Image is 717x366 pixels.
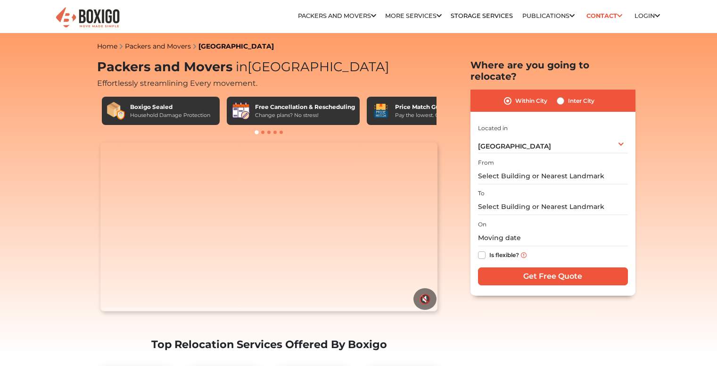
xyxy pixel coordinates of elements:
a: Packers and Movers [125,42,191,50]
label: Located in [478,124,508,133]
span: in [236,59,247,75]
label: From [478,158,494,167]
label: To [478,189,485,198]
h1: Packers and Movers [97,59,441,75]
label: Within City [515,95,547,107]
button: 🔇 [413,288,437,310]
input: Select Building or Nearest Landmark [478,199,628,215]
img: Boxigo Sealed [107,101,125,120]
img: info [521,252,527,258]
div: Boxigo Sealed [130,103,210,111]
a: More services [385,12,442,19]
input: Get Free Quote [478,267,628,285]
video: Your browser does not support the video tag. [100,142,437,311]
a: Storage Services [451,12,513,19]
label: Inter City [568,95,594,107]
label: On [478,220,486,229]
a: Login [635,12,660,19]
img: Free Cancellation & Rescheduling [231,101,250,120]
a: Contact [584,8,626,23]
label: Is flexible? [489,250,519,259]
img: Boxigo [55,6,121,29]
a: Packers and Movers [298,12,376,19]
div: Change plans? No stress! [255,111,355,119]
span: Effortlessly streamlining Every movement. [97,79,257,88]
div: Pay the lowest. Guaranteed! [395,111,467,119]
h2: Top Relocation Services Offered By Boxigo [97,338,441,351]
span: [GEOGRAPHIC_DATA] [478,142,551,150]
a: Publications [522,12,575,19]
span: [GEOGRAPHIC_DATA] [232,59,389,75]
input: Select Building or Nearest Landmark [478,168,628,184]
div: Price Match Guarantee [395,103,467,111]
div: Household Damage Protection [130,111,210,119]
h2: Where are you going to relocate? [470,59,635,82]
a: [GEOGRAPHIC_DATA] [198,42,274,50]
div: Free Cancellation & Rescheduling [255,103,355,111]
a: Home [97,42,117,50]
img: Price Match Guarantee [371,101,390,120]
input: Moving date [478,230,628,246]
